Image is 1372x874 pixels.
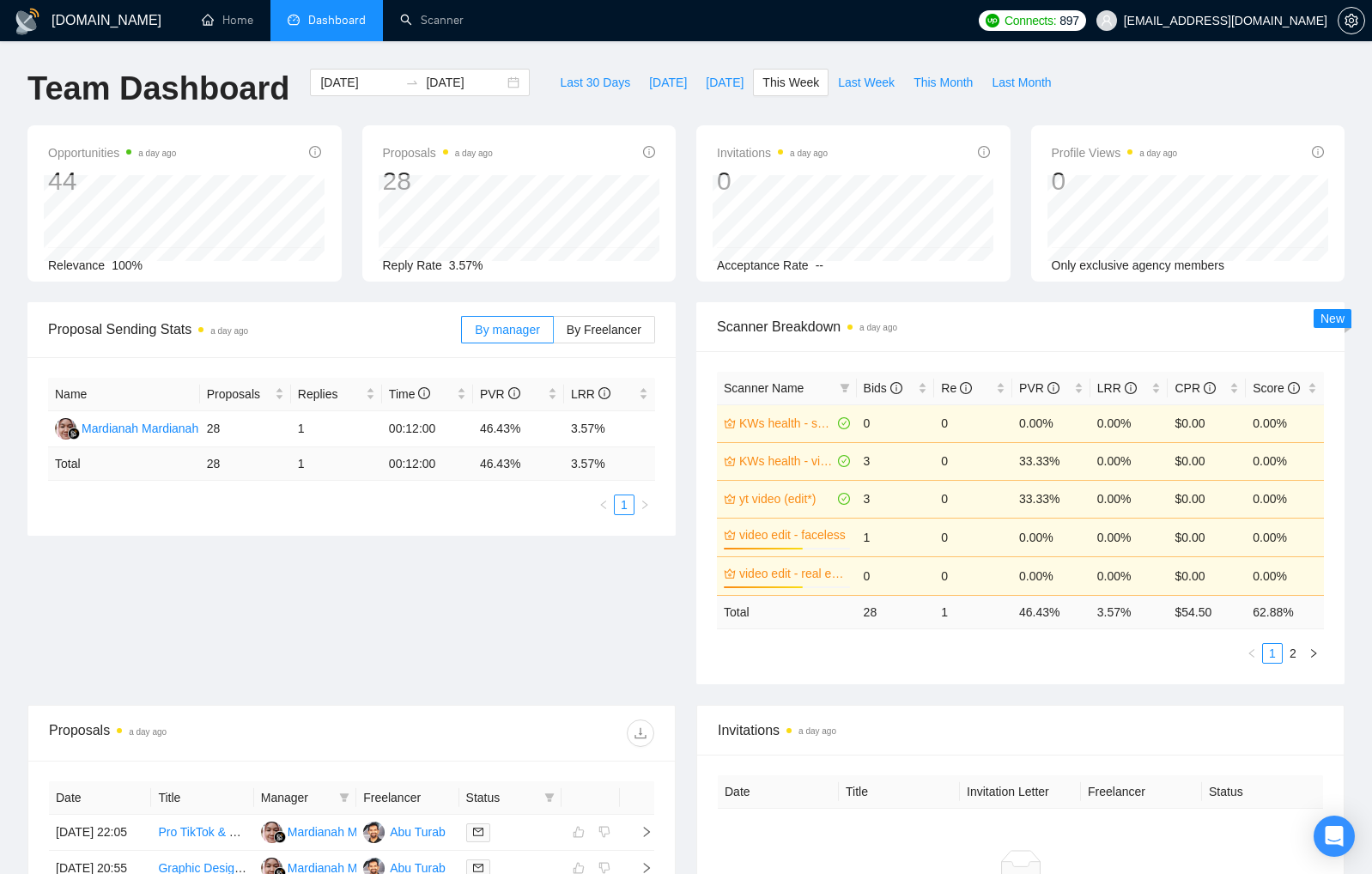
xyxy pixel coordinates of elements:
span: Time [389,387,430,401]
span: 897 [1059,11,1078,30]
td: 0 [934,556,1012,595]
span: filter [836,375,853,401]
th: Invitation Letter [960,775,1081,809]
li: Next Page [634,495,655,515]
img: gigradar-bm.png [274,831,286,843]
th: Title [839,775,960,809]
span: Last Week [838,73,895,92]
span: info-circle [1047,382,1059,394]
span: user [1101,15,1113,27]
td: 46.43% [473,411,564,447]
span: filter [339,792,349,803]
span: Proposal Sending Stats [48,319,461,340]
span: info-circle [1125,382,1137,394]
span: mail [473,827,483,837]
th: Manager [254,781,356,815]
div: 0 [1052,165,1178,197]
input: End date [426,73,504,92]
span: info-circle [1288,382,1300,394]
td: 3 [857,442,935,480]
span: Connects: [1005,11,1056,30]
span: New [1320,312,1345,325]
li: 1 [614,495,634,515]
td: $0.00 [1168,518,1246,556]
a: 1 [615,495,634,514]
span: This Week [762,73,819,92]
input: Start date [320,73,398,92]
time: a day ago [210,326,248,336]
div: Proposals [49,719,352,747]
td: 28 [857,595,935,628]
span: Dashboard [308,13,366,27]
span: download [628,726,653,740]
th: Proposals [200,378,291,411]
span: dashboard [288,14,300,26]
span: By Freelancer [567,323,641,337]
span: By manager [475,323,539,337]
span: Invitations [717,143,828,163]
td: 0.00% [1246,556,1324,595]
td: 3.57 % [1090,595,1169,628]
span: mail [473,863,483,873]
td: 0.00% [1090,404,1169,442]
span: Proposals [383,143,493,163]
a: MMMardianah Mardianah [261,824,404,838]
a: 2 [1284,644,1302,663]
td: 00:12:00 [382,447,473,481]
td: 3.57 % [564,447,655,481]
span: Re [941,381,972,395]
td: Total [717,595,857,628]
td: 0.00% [1246,404,1324,442]
span: Relevance [48,258,105,272]
button: Last 30 Days [550,69,640,96]
td: 0.00% [1246,518,1324,556]
td: 1 [291,411,382,447]
td: 0.00% [1090,442,1169,480]
span: filter [840,383,850,393]
th: Freelancer [356,781,458,815]
span: Bids [864,381,902,395]
img: logo [14,8,41,35]
div: 28 [383,165,493,197]
td: 33.33% [1012,442,1090,480]
button: right [634,495,655,515]
time: a day ago [138,149,176,158]
td: 0 [934,404,1012,442]
span: setting [1339,14,1364,27]
span: check-circle [838,493,850,505]
button: left [593,495,614,515]
span: info-circle [978,146,990,158]
span: This Month [914,73,973,92]
td: Total [48,447,200,481]
img: AT [363,822,385,843]
a: homeHome [202,13,253,27]
td: 0 [934,480,1012,518]
div: 0 [717,165,828,197]
th: Freelancer [1081,775,1202,809]
span: right [1308,648,1319,659]
span: PVR [1019,381,1059,395]
span: info-circle [643,146,655,158]
span: info-circle [418,387,430,399]
button: [DATE] [696,69,753,96]
span: PVR [480,387,520,401]
td: Pro TikTok & Facebook Video Ad Editor Needed [151,815,253,851]
span: right [627,862,653,874]
span: info-circle [309,146,321,158]
a: setting [1338,14,1365,27]
td: 28 [200,447,291,481]
img: upwork-logo.png [986,14,999,27]
th: Name [48,378,200,411]
div: 44 [48,165,176,197]
button: Last Month [982,69,1060,96]
span: crown [724,567,736,580]
time: a day ago [859,323,897,332]
span: Reply Rate [383,258,442,272]
time: a day ago [798,726,836,736]
span: Profile Views [1052,143,1178,163]
span: filter [544,792,555,803]
div: Abu Turab [390,822,446,841]
td: 46.43 % [1012,595,1090,628]
span: crown [724,417,736,429]
button: right [1303,643,1324,664]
